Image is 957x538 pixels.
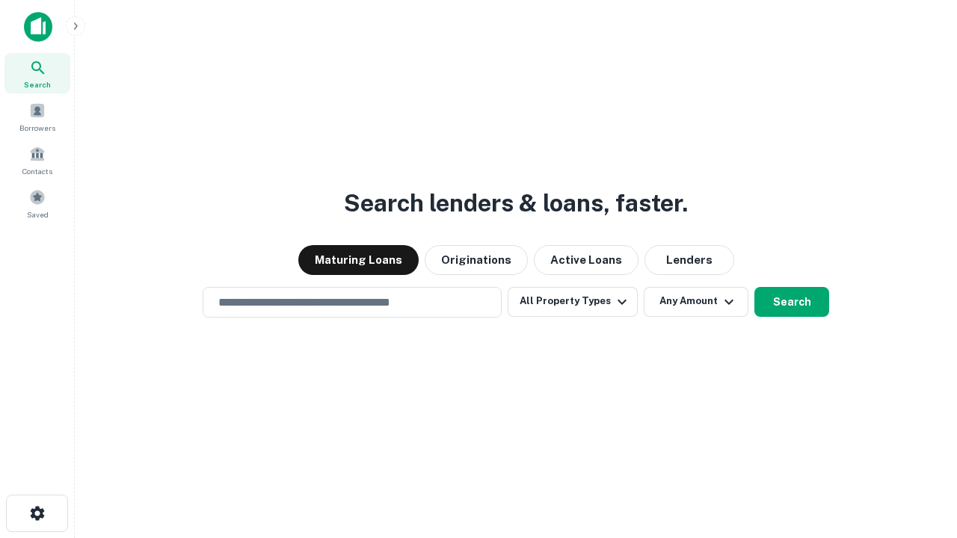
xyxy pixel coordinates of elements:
[4,183,70,223] a: Saved
[644,245,734,275] button: Lenders
[425,245,528,275] button: Originations
[27,208,49,220] span: Saved
[754,287,829,317] button: Search
[644,287,748,317] button: Any Amount
[24,12,52,42] img: capitalize-icon.png
[24,78,51,90] span: Search
[534,245,638,275] button: Active Loans
[4,53,70,93] a: Search
[298,245,419,275] button: Maturing Loans
[22,165,52,177] span: Contacts
[4,96,70,137] a: Borrowers
[508,287,638,317] button: All Property Types
[882,418,957,490] iframe: Chat Widget
[4,140,70,180] a: Contacts
[344,185,688,221] h3: Search lenders & loans, faster.
[19,122,55,134] span: Borrowers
